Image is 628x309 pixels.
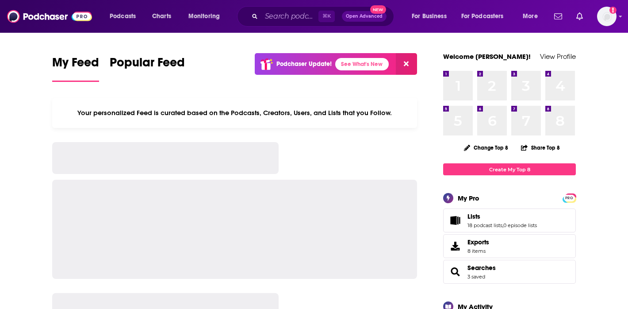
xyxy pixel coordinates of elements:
[406,9,458,23] button: open menu
[459,142,513,153] button: Change Top 8
[446,214,464,227] a: Lists
[52,98,417,128] div: Your personalized Feed is curated based on the Podcasts, Creators, Users, and Lists that you Follow.
[443,163,576,175] a: Create My Top 8
[521,139,560,156] button: Share Top 8
[103,9,147,23] button: open menu
[597,7,617,26] span: Logged in as megcassidy
[188,10,220,23] span: Monitoring
[443,52,531,61] a: Welcome [PERSON_NAME]!
[52,55,99,82] a: My Feed
[456,9,517,23] button: open menu
[346,14,383,19] span: Open Advanced
[182,9,231,23] button: open menu
[458,194,479,202] div: My Pro
[467,238,489,246] span: Exports
[318,11,335,22] span: ⌘ K
[573,9,586,24] a: Show notifications dropdown
[342,11,387,22] button: Open AdvancedNew
[446,266,464,278] a: Searches
[110,10,136,23] span: Podcasts
[467,212,480,220] span: Lists
[517,9,549,23] button: open menu
[467,274,485,280] a: 3 saved
[609,7,617,14] svg: Add a profile image
[467,264,496,272] a: Searches
[7,8,92,25] img: Podchaser - Follow, Share and Rate Podcasts
[446,240,464,252] span: Exports
[276,60,332,68] p: Podchaser Update!
[467,222,502,228] a: 18 podcast lists
[502,222,503,228] span: ,
[443,234,576,258] a: Exports
[564,195,574,201] span: PRO
[461,10,504,23] span: For Podcasters
[597,7,617,26] img: User Profile
[335,58,389,70] a: See What's New
[443,209,576,232] span: Lists
[261,9,318,23] input: Search podcasts, credits, & more...
[110,55,185,75] span: Popular Feed
[467,212,537,220] a: Lists
[551,9,566,24] a: Show notifications dropdown
[110,55,185,82] a: Popular Feed
[540,52,576,61] a: View Profile
[467,248,489,254] span: 8 items
[503,222,537,228] a: 0 episode lists
[564,194,574,201] a: PRO
[412,10,447,23] span: For Business
[152,10,171,23] span: Charts
[245,6,402,27] div: Search podcasts, credits, & more...
[370,5,386,14] span: New
[597,7,617,26] button: Show profile menu
[146,9,176,23] a: Charts
[52,55,99,75] span: My Feed
[443,260,576,284] span: Searches
[523,10,538,23] span: More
